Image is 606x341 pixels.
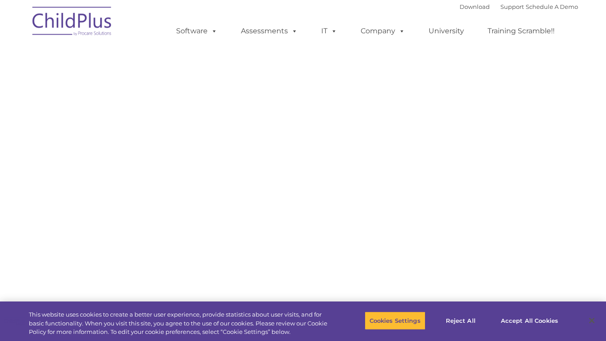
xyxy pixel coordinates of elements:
a: Schedule A Demo [526,3,578,10]
a: Training Scramble!! [479,22,563,40]
a: Download [460,3,490,10]
img: ChildPlus by Procare Solutions [28,0,117,45]
iframe: Form 0 [35,155,571,221]
a: Support [500,3,524,10]
button: Accept All Cookies [496,311,563,330]
button: Reject All [433,311,488,330]
a: IT [312,22,346,40]
button: Cookies Settings [365,311,425,330]
button: Close [582,311,602,330]
a: Assessments [232,22,307,40]
font: | [460,3,578,10]
div: This website uses cookies to create a better user experience, provide statistics about user visit... [29,310,333,337]
a: Software [167,22,226,40]
a: Company [352,22,414,40]
a: University [420,22,473,40]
